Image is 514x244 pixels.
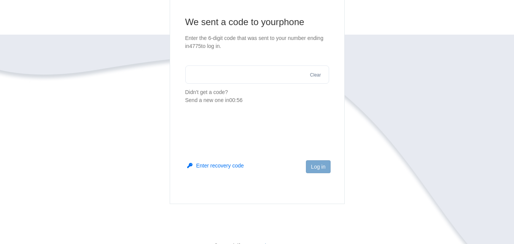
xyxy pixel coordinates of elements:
button: Clear [308,72,323,79]
button: Log in [306,160,330,173]
h1: We sent a code to your phone [185,16,329,28]
div: Send a new one in 00:56 [185,96,329,104]
p: Didn't get a code? [185,88,329,104]
button: Enter recovery code [187,162,244,169]
p: Enter the 6-digit code that was sent to your number ending in 4775 to log in. [185,34,329,50]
